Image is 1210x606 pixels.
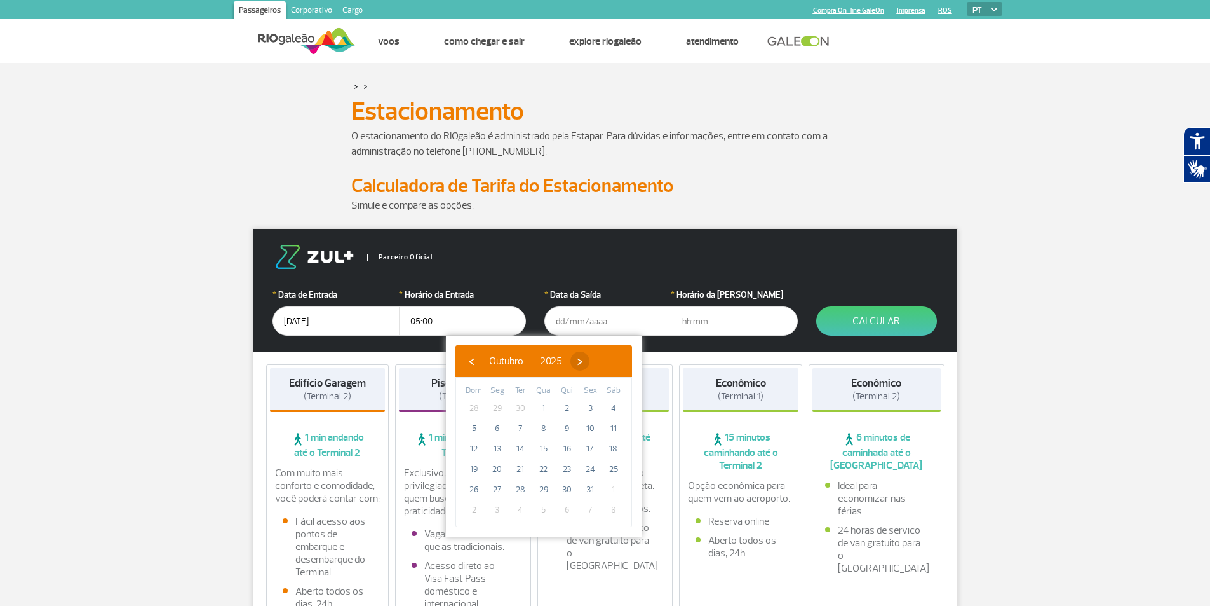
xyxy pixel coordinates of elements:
strong: Piso Premium [431,376,494,390]
span: 20 [487,459,508,479]
input: hh:mm [671,306,798,336]
span: 18 [603,439,624,459]
span: 28 [464,398,484,418]
span: 10 [580,418,600,439]
span: 1 min andando até o Terminal 2 [270,431,386,459]
span: 3 [487,500,508,520]
button: › [570,352,589,371]
span: 6 [557,500,577,520]
span: 30 [510,398,530,418]
p: Exclusivo, com localização privilegiada e ideal para quem busca conforto e praticidade. [404,467,522,518]
a: Atendimento [686,35,739,48]
a: Imprensa [897,6,925,15]
button: 2025 [532,352,570,371]
span: 6 minutos de caminhada até o [GEOGRAPHIC_DATA] [812,431,941,472]
th: weekday [462,384,486,398]
li: Ideal para economizar nas férias [825,479,928,518]
span: 5 [464,418,484,439]
bs-datepicker-container: calendar [446,336,642,537]
span: 13 [487,439,508,459]
input: dd/mm/aaaa [272,306,400,336]
li: Aberto todos os dias, 24h. [696,534,786,560]
span: 6 [487,418,508,439]
a: Corporativo [286,1,337,22]
span: 2025 [540,355,562,368]
button: Outubro [481,352,532,371]
span: 4 [510,500,530,520]
span: 9 [557,418,577,439]
p: Simule e compare as opções. [351,198,859,213]
li: 24 horas de serviço de van gratuito para o [GEOGRAPHIC_DATA] [825,524,928,575]
span: (Terminal 2) [852,390,900,403]
span: 15 [534,439,554,459]
label: Horário da Entrada [399,288,526,301]
span: 19 [464,459,484,479]
span: (Terminal 2) [439,390,487,403]
span: 23 [557,459,577,479]
span: 1 [534,398,554,418]
th: weekday [579,384,602,398]
a: Como chegar e sair [444,35,525,48]
strong: Edifício Garagem [289,376,366,390]
a: Explore RIOgaleão [569,35,642,48]
button: ‹ [462,352,481,371]
a: Cargo [337,1,368,22]
span: 8 [603,500,624,520]
li: 24 horas de serviço de van gratuito para o [GEOGRAPHIC_DATA] [554,521,657,572]
span: 22 [534,459,554,479]
span: 8 [534,418,554,439]
span: 4 [603,398,624,418]
span: 15 minutos caminhando até o Terminal 2 [683,431,798,472]
span: 21 [510,459,530,479]
h2: Calculadora de Tarifa do Estacionamento [351,174,859,198]
a: Passageiros [234,1,286,22]
span: 28 [510,479,530,500]
p: Com muito mais conforto e comodidade, você poderá contar com: [275,467,380,505]
button: Abrir tradutor de língua de sinais. [1183,155,1210,183]
strong: Econômico [716,376,766,390]
label: Horário da [PERSON_NAME] [671,288,798,301]
span: 2 [557,398,577,418]
span: 29 [534,479,554,500]
span: 11 [603,418,624,439]
button: Calcular [816,306,937,336]
span: 24 [580,459,600,479]
span: (Terminal 1) [718,390,763,403]
a: RQS [938,6,952,15]
label: Data da Saída [544,288,671,301]
a: > [363,79,368,93]
th: weekday [602,384,625,398]
span: 3 [580,398,600,418]
a: Compra On-line GaleOn [813,6,884,15]
li: Fácil acesso aos pontos de embarque e desembarque do Terminal [283,515,373,579]
span: 16 [557,439,577,459]
th: weekday [555,384,579,398]
span: Outubro [489,355,523,368]
h1: Estacionamento [351,100,859,122]
span: 7 [580,500,600,520]
img: logo-zul.png [272,245,356,269]
a: > [354,79,358,93]
span: 1 [603,479,624,500]
span: 7 [510,418,530,439]
li: Vagas maiores do que as tradicionais. [412,528,514,553]
span: 14 [510,439,530,459]
th: weekday [532,384,556,398]
span: 30 [557,479,577,500]
th: weekday [486,384,509,398]
span: 12 [464,439,484,459]
input: dd/mm/aaaa [544,306,671,336]
a: Voos [378,35,400,48]
span: 26 [464,479,484,500]
span: 1 min andando até o Terminal 2 [399,431,527,459]
p: O estacionamento do RIOgaleão é administrado pela Estapar. Para dúvidas e informações, entre em c... [351,128,859,159]
span: 29 [487,398,508,418]
th: weekday [509,384,532,398]
p: Opção econômica para quem vem ao aeroporto. [688,479,793,505]
span: 5 [534,500,554,520]
label: Data de Entrada [272,288,400,301]
button: Abrir recursos assistivos. [1183,127,1210,155]
span: 27 [487,479,508,500]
